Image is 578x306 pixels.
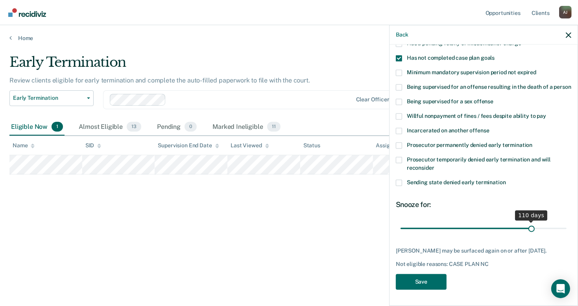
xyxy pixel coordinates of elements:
[407,98,493,104] span: Being supervised for a sex offense
[407,55,495,61] span: Has not completed case plan goals
[407,84,571,90] span: Being supervised for an offense resulting in the death of a person
[9,77,310,84] p: Review clients eligible for early termination and complete the auto-filled paperwork to file with...
[407,113,546,119] span: Willful nonpayment of fines / fees despite ability to pay
[158,142,219,149] div: Supervision End Date
[8,8,46,17] img: Recidiviz
[52,122,63,132] span: 1
[376,142,413,149] div: Assigned to
[407,179,506,185] span: Sending state denied early termination
[9,119,65,136] div: Eligible Now
[185,122,197,132] span: 0
[267,122,281,132] span: 11
[407,127,489,134] span: Incarcerated on another offense
[13,95,84,101] span: Early Termination
[407,156,550,171] span: Prosecutor temporarily denied early termination and will reconsider
[77,119,143,136] div: Almost Eligible
[407,142,532,148] span: Prosecutor permanently denied early termination
[396,31,408,38] button: Back
[396,261,571,268] div: Not eligible reasons: CASE PLAN NC
[559,6,572,18] button: Profile dropdown button
[515,211,547,221] div: 110 days
[356,96,392,103] div: Clear officers
[231,142,269,149] div: Last Viewed
[396,248,571,255] div: [PERSON_NAME] may be surfaced again on or after [DATE].
[551,279,570,298] div: Open Intercom Messenger
[303,142,320,149] div: Status
[155,119,198,136] div: Pending
[85,142,102,149] div: SID
[559,6,572,18] div: A J
[9,35,569,42] a: Home
[407,69,536,75] span: Minimum mandatory supervision period not expired
[396,274,447,290] button: Save
[9,54,443,77] div: Early Termination
[396,200,571,209] div: Snooze for:
[13,142,35,149] div: Name
[211,119,282,136] div: Marked Ineligible
[127,122,141,132] span: 13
